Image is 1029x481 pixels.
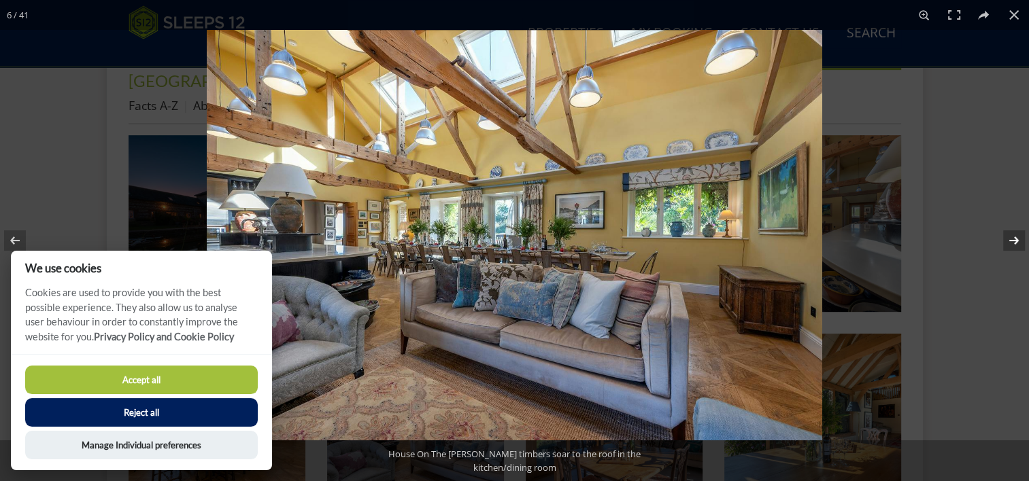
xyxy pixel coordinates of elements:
[94,331,234,342] a: Privacy Policy and Cookie Policy
[11,262,272,274] h2: We use cookies
[207,30,822,440] img: house-on-the-hill-large-holiday-home-accommodation-wiltshire-sleeps-22.original.jpg
[25,431,258,459] button: Manage Individual preferences
[11,285,272,354] p: Cookies are used to provide you with the best possible experience. They also allow us to analyse ...
[372,440,658,481] div: House On The [PERSON_NAME] timbers soar to the roof in the kitchen/dining room
[25,398,258,427] button: Reject all
[25,366,258,394] button: Accept all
